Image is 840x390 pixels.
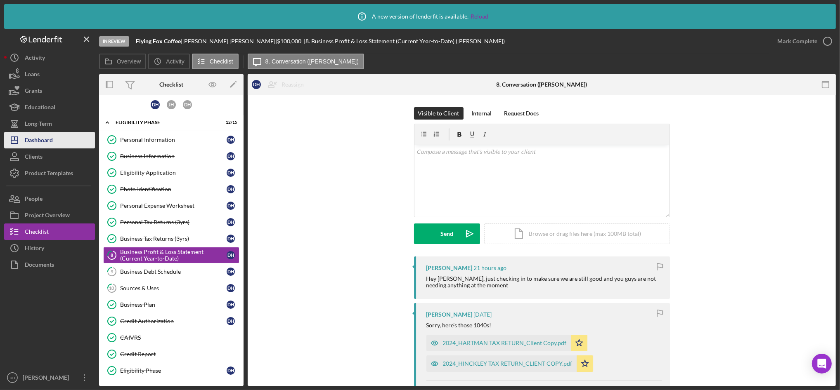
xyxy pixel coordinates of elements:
div: Grants [25,82,42,101]
div: Eligibility Phase [120,367,227,374]
a: Loans [4,66,95,82]
a: Business Tax Returns (3yrs)DH [103,230,239,247]
div: Long-Term [25,115,52,134]
div: Mark Complete [777,33,817,49]
div: Business Information [120,153,227,160]
div: | 8. Business Profit & Loss Statement (Current Year-to-Date) ([PERSON_NAME]) [304,38,505,45]
tspan: 9 [111,269,114,274]
div: D H [151,100,160,109]
div: Request Docs [504,107,539,120]
div: Business Plan [120,301,227,308]
div: Activity [25,49,45,68]
text: KD [9,376,15,380]
div: Personal Information [120,136,227,143]
button: 2024_HARTMAN TAX RETURN_Client Copy.pdf [426,335,587,351]
div: Sources & Uses [120,285,227,291]
a: 8Business Profit & Loss Statement (Current Year-to-Date)DH [103,247,239,263]
button: Checklist [4,223,95,240]
a: Credit Report [103,346,239,362]
div: D H [227,202,235,210]
div: Photo Identification [120,186,227,193]
div: D H [227,268,235,276]
div: Visible to Client [418,107,459,120]
button: Dashboard [4,132,95,148]
div: Sorry, here’s those 1040s! [426,322,492,329]
label: Activity [166,58,184,65]
a: Reload [471,13,489,20]
button: Product Templates [4,165,95,181]
div: D H [227,218,235,226]
div: Checklist [25,223,49,242]
div: Business Debt Schedule [120,268,227,275]
a: Clients [4,148,95,165]
div: D H [252,80,261,89]
a: Photo IdentificationDH [103,181,239,197]
div: Credit Authorization [120,318,227,324]
div: D H [227,301,235,309]
div: Eligibility Phase [116,120,217,125]
button: Project Overview [4,207,95,223]
a: Business PlanDH [103,296,239,313]
div: Project Overview [25,207,70,226]
a: Eligibility PhaseDH [103,362,239,379]
label: Checklist [210,58,233,65]
button: Internal [468,107,496,120]
div: Documents [25,256,54,275]
a: CAIVRS [103,329,239,346]
div: [PERSON_NAME] [21,369,74,388]
button: People [4,190,95,207]
div: J H [167,100,176,109]
button: 8. Conversation ([PERSON_NAME]) [248,54,364,69]
label: Overview [117,58,141,65]
div: 12 / 15 [222,120,237,125]
div: Checklist [159,81,183,88]
a: 9Business Debt ScheduleDH [103,263,239,280]
div: D H [227,367,235,375]
div: D H [227,185,235,193]
div: Business Profit & Loss Statement (Current Year-to-Date) [120,249,227,262]
div: Credit Report [120,351,239,357]
div: D H [227,235,235,243]
div: Hey [PERSON_NAME], just checking in to make sure we are still good and you guys are not needing a... [426,275,662,289]
tspan: 8 [111,252,113,258]
a: Documents [4,256,95,273]
div: Product Templates [25,165,73,183]
div: Send [440,223,453,244]
div: 2024_HARTMAN TAX RETURN_Client Copy.pdf [443,340,567,346]
label: 8. Conversation ([PERSON_NAME]) [265,58,359,65]
div: A new version of lenderfit is available. [352,6,489,27]
div: Loans [25,66,40,85]
div: [PERSON_NAME] [426,311,473,318]
div: D H [227,317,235,325]
a: History [4,240,95,256]
a: Eligibility ApplicationDH [103,164,239,181]
a: Personal Tax Returns (3yrs)DH [103,214,239,230]
b: Flying Fox Coffee [136,38,181,45]
div: CAIVRS [120,334,239,341]
a: Business InformationDH [103,148,239,164]
a: Personal Expense WorksheetDH [103,197,239,214]
div: [PERSON_NAME] [PERSON_NAME] | [182,38,277,45]
button: 2024_HINCKLEY TAX RETURN_CLIENT COPY.pdf [426,355,593,372]
div: D H [227,136,235,144]
div: Dashboard [25,132,53,150]
button: Send [414,223,480,244]
div: Business Tax Returns (3yrs) [120,235,227,242]
a: Personal InformationDH [103,132,239,148]
a: Educational [4,99,95,115]
button: Activity [148,54,189,69]
a: Credit AuthorizationDH [103,313,239,329]
div: D H [227,152,235,160]
button: Long-Term [4,115,95,132]
div: Reassign [282,76,304,93]
button: Grants [4,82,95,99]
div: 2024_HINCKLEY TAX RETURN_CLIENT COPY.pdf [443,360,573,367]
div: 8. Conversation ([PERSON_NAME]) [497,81,587,88]
div: Educational [25,99,55,117]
